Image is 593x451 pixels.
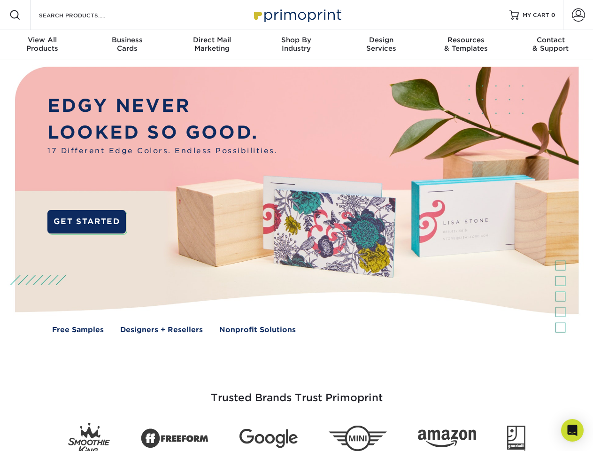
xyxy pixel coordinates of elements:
img: Amazon [418,430,476,448]
img: Goodwill [507,426,525,451]
div: & Templates [424,36,508,53]
span: 0 [551,12,555,18]
span: 17 Different Edge Colors. Endless Possibilities. [47,146,277,156]
span: Design [339,36,424,44]
span: Resources [424,36,508,44]
div: Marketing [169,36,254,53]
img: Google [239,429,298,448]
a: DesignServices [339,30,424,60]
p: LOOKED SO GOOD. [47,119,277,146]
div: & Support [508,36,593,53]
div: Cards [85,36,169,53]
input: SEARCH PRODUCTS..... [38,9,130,21]
a: Direct MailMarketing [169,30,254,60]
span: Business [85,36,169,44]
span: Shop By [254,36,339,44]
div: Services [339,36,424,53]
a: Free Samples [52,325,104,335]
a: Contact& Support [508,30,593,60]
div: Open Intercom Messenger [561,419,584,442]
p: EDGY NEVER [47,93,277,119]
a: Nonprofit Solutions [219,325,296,335]
span: Direct Mail [169,36,254,44]
a: Designers + Resellers [120,325,203,335]
span: Contact [508,36,593,44]
a: Resources& Templates [424,30,508,60]
span: MY CART [523,11,549,19]
a: GET STARTED [47,210,126,233]
div: Industry [254,36,339,53]
a: Shop ByIndustry [254,30,339,60]
h3: Trusted Brands Trust Primoprint [22,369,571,415]
a: BusinessCards [85,30,169,60]
img: Primoprint [250,5,344,25]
